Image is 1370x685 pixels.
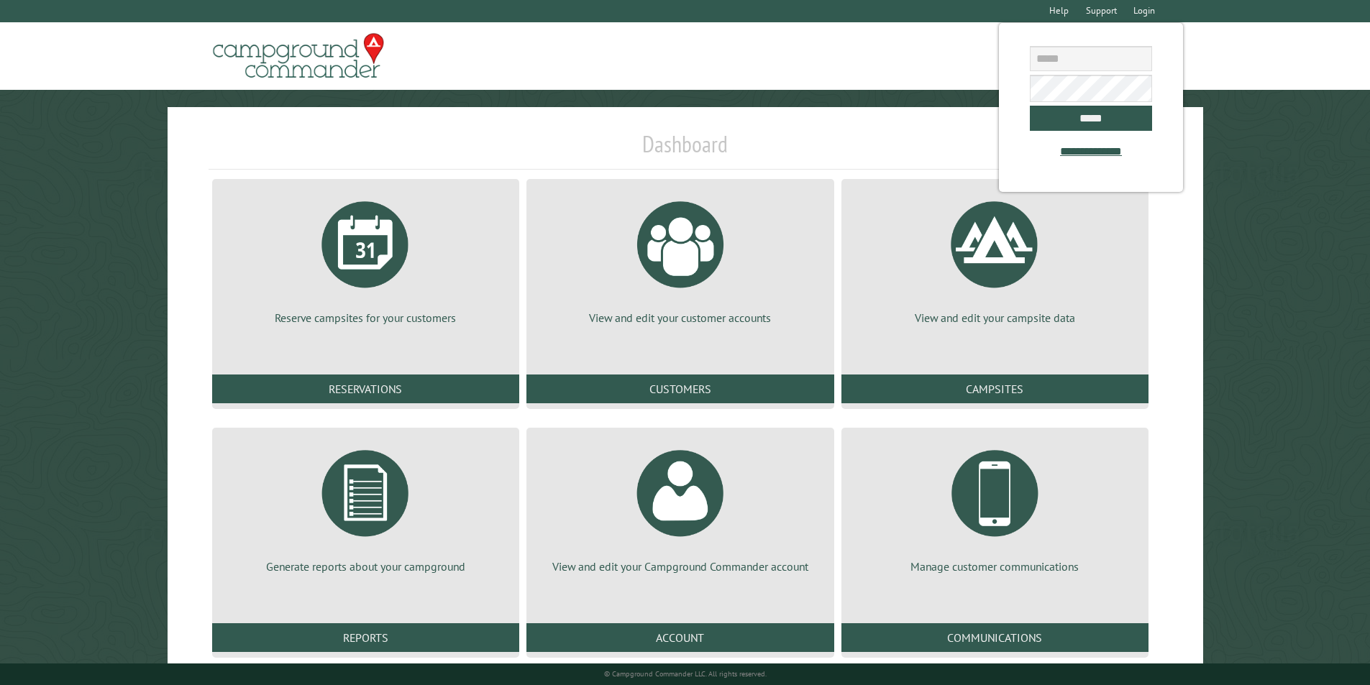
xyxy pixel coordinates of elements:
h1: Dashboard [209,130,1162,170]
p: View and edit your campsite data [859,310,1131,326]
small: © Campground Commander LLC. All rights reserved. [604,669,767,679]
p: Generate reports about your campground [229,558,502,574]
a: Manage customer communications [859,439,1131,574]
a: View and edit your customer accounts [544,190,816,326]
p: Reserve campsites for your customers [229,310,502,326]
a: View and edit your Campground Commander account [544,439,816,574]
a: Reservations [212,374,519,403]
a: View and edit your campsite data [859,190,1131,326]
p: View and edit your Campground Commander account [544,558,816,574]
img: Campground Commander [209,28,388,84]
a: Reserve campsites for your customers [229,190,502,326]
a: Communications [841,623,1148,652]
a: Campsites [841,374,1148,403]
a: Reports [212,623,519,652]
p: View and edit your customer accounts [544,310,816,326]
a: Customers [526,374,834,403]
p: Manage customer communications [859,558,1131,574]
a: Account [526,623,834,652]
a: Generate reports about your campground [229,439,502,574]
